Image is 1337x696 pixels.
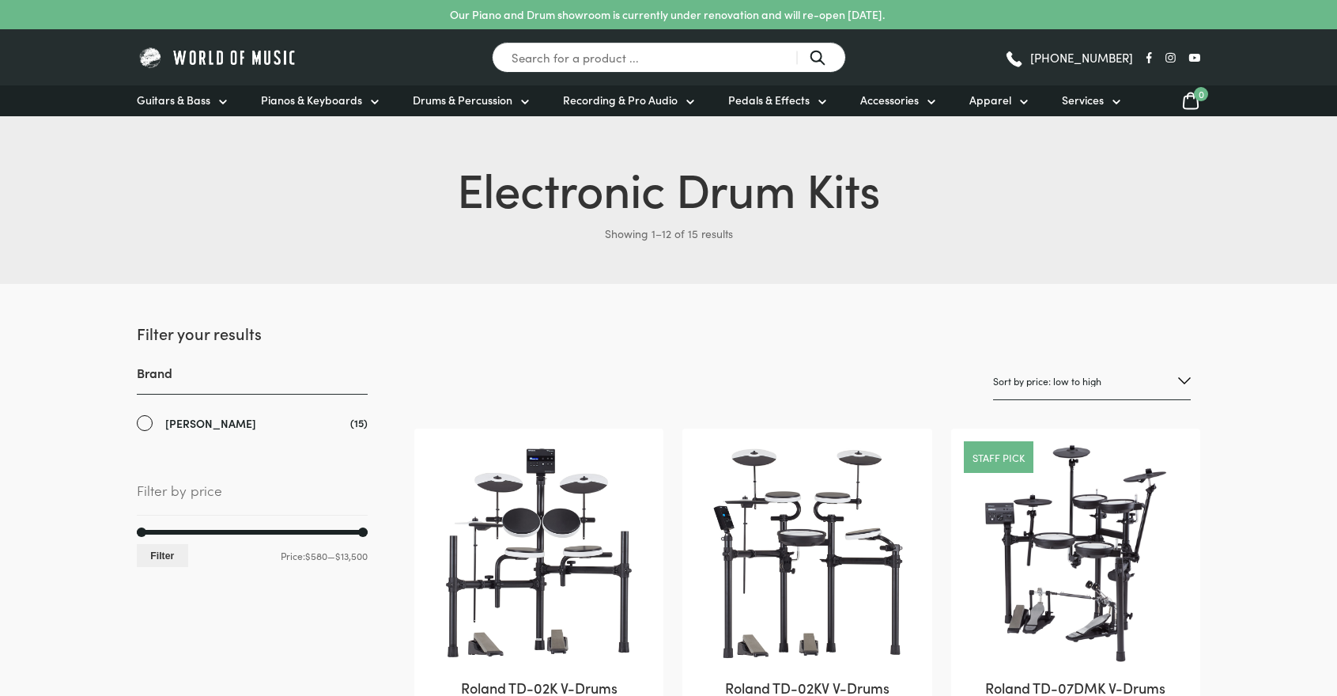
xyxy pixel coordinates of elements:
[728,92,810,108] span: Pedals & Effects
[1194,87,1208,101] span: 0
[1062,92,1104,108] span: Services
[1030,51,1133,63] span: [PHONE_NUMBER]
[1108,522,1337,696] iframe: Chat with our support team
[137,221,1200,246] p: Showing 1–12 of 15 results
[137,544,368,567] div: Price: —
[335,549,368,562] span: $13,500
[973,452,1025,463] a: Staff pick
[993,363,1191,400] select: Shop order
[137,322,368,344] h2: Filter your results
[969,92,1011,108] span: Apparel
[137,414,368,433] a: [PERSON_NAME]
[698,444,916,662] img: Roland TD-02KV V-Drums Complete Electronic Drum Kit Front
[137,544,188,567] button: Filter
[350,414,368,431] span: (15)
[305,549,327,562] span: $580
[261,92,362,108] span: Pianos & Keyboards
[137,45,299,70] img: World of Music
[563,92,678,108] span: Recording & Pro Audio
[1004,46,1133,70] a: [PHONE_NUMBER]
[967,444,1184,662] img: Roland TD-07DMK V-Drums angle
[450,6,885,23] p: Our Piano and Drum showroom is currently under renovation and will re-open [DATE].
[137,92,210,108] span: Guitars & Bass
[430,444,648,662] img: Roland TD-02K V-Drums Compact Complete Electronic Drum Kit Front
[413,92,512,108] span: Drums & Percussion
[137,479,368,516] span: Filter by price
[165,414,256,433] span: [PERSON_NAME]
[137,364,368,395] h3: Brand
[137,364,368,433] div: Brand
[492,42,846,73] input: Search for a product ...
[860,92,919,108] span: Accessories
[137,154,1200,221] h1: Electronic Drum Kits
